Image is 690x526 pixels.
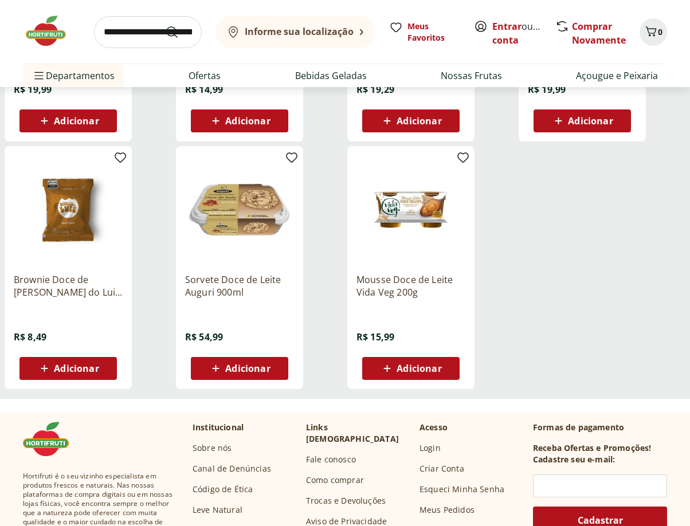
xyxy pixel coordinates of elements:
[306,474,364,486] a: Como comprar
[492,20,555,46] a: Criar conta
[420,442,441,454] a: Login
[533,442,651,454] h3: Receba Ofertas e Promoções!
[295,69,367,83] a: Bebidas Geladas
[19,357,117,380] button: Adicionar
[389,21,460,44] a: Meus Favoritos
[420,504,475,516] a: Meus Pedidos
[420,484,504,495] a: Esqueci Minha Senha
[407,21,460,44] span: Meus Favoritos
[185,155,294,264] img: Sorvete Doce de Leite Auguri 900ml
[14,83,52,96] span: R$ 19,99
[356,83,394,96] span: R$ 19,29
[492,19,543,47] span: ou
[14,155,123,264] img: Brownie Doce de Leite Brownie do Luiz 70g
[225,116,270,125] span: Adicionar
[397,116,441,125] span: Adicionar
[165,25,193,39] button: Submit Search
[193,504,242,516] a: Leve Natural
[19,109,117,132] button: Adicionar
[23,422,80,456] img: Hortifruti
[54,364,99,373] span: Adicionar
[245,25,354,38] b: Informe sua localização
[191,109,288,132] button: Adicionar
[568,116,613,125] span: Adicionar
[420,463,464,474] a: Criar Conta
[492,20,522,33] a: Entrar
[191,357,288,380] button: Adicionar
[193,422,244,433] p: Institucional
[356,273,465,299] a: Mousse Doce de Leite Vida Veg 200g
[528,83,566,96] span: R$ 19,99
[578,516,623,525] span: Cadastrar
[306,422,410,445] p: Links [DEMOGRAPHIC_DATA]
[356,331,394,343] span: R$ 15,99
[185,331,223,343] span: R$ 54,99
[306,454,356,465] a: Fale conosco
[193,463,271,474] a: Canal de Denúncias
[533,454,615,465] h3: Cadastre seu e-mail:
[534,109,631,132] button: Adicionar
[32,62,46,89] button: Menu
[215,16,375,48] button: Informe sua localização
[225,364,270,373] span: Adicionar
[362,357,460,380] button: Adicionar
[14,273,123,299] a: Brownie Doce de [PERSON_NAME] do Luiz 70g
[306,495,386,507] a: Trocas e Devoluções
[572,20,626,46] a: Comprar Novamente
[94,16,202,48] input: search
[54,116,99,125] span: Adicionar
[362,109,460,132] button: Adicionar
[32,62,115,89] span: Departamentos
[640,18,667,46] button: Carrinho
[576,69,658,83] a: Açougue e Peixaria
[397,364,441,373] span: Adicionar
[185,83,223,96] span: R$ 14,99
[14,331,46,343] span: R$ 8,49
[420,422,448,433] p: Acesso
[185,273,294,299] a: Sorvete Doce de Leite Auguri 900ml
[193,442,232,454] a: Sobre nós
[533,422,667,433] p: Formas de pagamento
[356,155,465,264] img: Mousse Doce de Leite Vida Veg 200g
[658,26,662,37] span: 0
[23,14,80,48] img: Hortifruti
[193,484,253,495] a: Código de Ética
[189,69,221,83] a: Ofertas
[441,69,502,83] a: Nossas Frutas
